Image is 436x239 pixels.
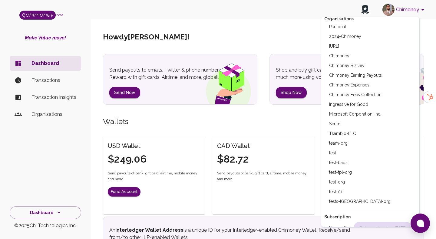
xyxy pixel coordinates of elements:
[324,80,417,90] li: Chimoney Expenses
[324,119,417,129] li: Scrim
[329,225,354,231] h2: Manage billing
[324,214,417,220] h2: Subscription
[324,90,417,99] li: Chimoney Fees Collection
[411,214,430,233] button: Open chat window
[324,187,417,197] li: test101
[324,70,417,80] li: Chimoney Earning Payouts
[324,32,417,41] li: 2024-Chimoney
[324,41,417,51] li: [URL]
[324,158,417,167] li: test-babs
[324,197,417,206] li: tests-[GEOGRAPHIC_DATA]-org
[324,148,417,158] li: test
[329,24,346,30] h2: Personal
[324,177,417,187] li: test-org
[324,109,417,119] li: Microsoft Corporation, Inc.
[324,61,417,70] li: Chimoney BizDev
[354,222,412,234] div: partner_white_glove_[DATE]
[324,167,417,177] li: test-fpl-org
[324,99,417,109] li: Ingressive for Good
[324,129,417,138] li: Tkambio-LLC
[324,16,417,22] h2: Organisations
[324,138,417,148] li: team-org
[324,51,417,61] li: Chimoney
